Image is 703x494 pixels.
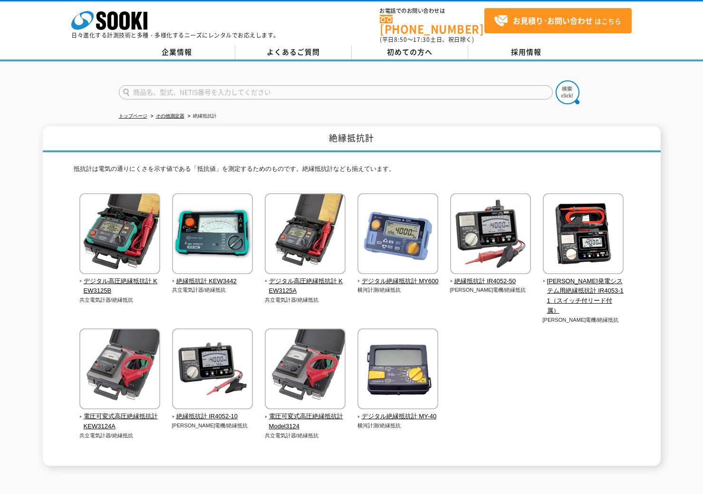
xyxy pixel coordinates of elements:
p: [PERSON_NAME]電機/絶縁抵抗 [450,286,531,294]
p: [PERSON_NAME]電機/絶縁抵抗 [543,316,624,324]
a: お見積り･お問い合わせはこちら [484,8,632,33]
span: デジタル絶縁抵抗計 MY600 [357,277,439,287]
p: 共立電気計器/絶縁抵抗 [265,432,346,440]
p: [PERSON_NAME]電機/絶縁抵抗 [172,422,253,430]
span: 17:30 [413,35,430,44]
p: 共立電気計器/絶縁抵抗 [172,286,253,294]
p: 横河計測/絶縁抵抗 [357,286,439,294]
img: btn_search.png [556,80,579,104]
a: 採用情報 [468,45,585,59]
span: 絶縁抵抗計 IR4052-50 [450,277,531,287]
p: 共立電気計器/絶縁抵抗 [265,296,346,304]
a: [PERSON_NAME]発電システム用絶縁抵抗計 IR4053-11（スイッチ付リード付属） [543,267,624,316]
p: 抵抗計は電気の通りにくさを示す値である「抵抗値」を測定するためのものです。絶縁抵抗計なども揃えています。 [74,164,630,179]
img: デジタル高圧絶縁抵抗計 KEW3125A [265,193,346,277]
span: デジタル高圧絶縁抵抗計 KEW3125B [79,277,161,296]
img: 絶縁抵抗計 IR4052-50 [450,193,531,277]
p: 日々進化する計測技術と多種・多様化するニーズにレンタルでお応えします。 [71,32,279,38]
span: お電話でのお問い合わせは [380,8,484,14]
a: デジタル高圧絶縁抵抗計 KEW3125B [79,267,161,296]
a: よくあるご質問 [235,45,352,59]
a: デジタル高圧絶縁抵抗計 KEW3125A [265,267,346,296]
span: (平日 ～ 土日、祝日除く) [380,35,474,44]
a: 企業情報 [119,45,235,59]
p: 横河計測/絶縁抵抗 [357,422,439,430]
a: デジタル絶縁抵抗計 MY-40 [357,403,439,422]
strong: お見積り･お問い合わせ [513,15,593,26]
a: 電圧可変式高圧絶縁抵抗計 KEW3124A [79,403,161,432]
span: デジタル高圧絶縁抵抗計 KEW3125A [265,277,346,296]
span: デジタル絶縁抵抗計 MY-40 [357,412,439,422]
span: はこちら [494,14,621,28]
a: [PHONE_NUMBER] [380,15,484,34]
span: 電圧可変式高圧絶縁抵抗計 KEW3124A [79,412,161,432]
a: トップページ [119,113,147,119]
span: 絶縁抵抗計 IR4052-10 [172,412,253,422]
input: 商品名、型式、NETIS番号を入力してください [119,85,553,99]
span: [PERSON_NAME]発電システム用絶縁抵抗計 IR4053-11（スイッチ付リード付属） [543,277,624,316]
span: 初めての方へ [387,47,433,57]
img: 絶縁抵抗計 KEW3442 [172,193,253,277]
a: その他測定器 [156,113,184,119]
li: 絶縁抵抗計 [186,111,217,121]
span: 8:50 [394,35,407,44]
a: 初めての方へ [352,45,468,59]
img: デジタル高圧絶縁抵抗計 KEW3125B [79,193,160,277]
p: 共立電気計器/絶縁抵抗 [79,296,161,304]
img: 絶縁抵抗計 IR4052-10 [172,328,253,412]
img: 電圧可変式高圧絶縁抵抗計 Model3124 [265,328,346,412]
a: 電圧可変式高圧絶縁抵抗計 Model3124 [265,403,346,432]
img: デジタル絶縁抵抗計 MY600 [357,193,438,277]
a: 絶縁抵抗計 IR4052-10 [172,403,253,422]
span: 電圧可変式高圧絶縁抵抗計 Model3124 [265,412,346,432]
span: 絶縁抵抗計 KEW3442 [172,277,253,287]
p: 共立電気計器/絶縁抵抗 [79,432,161,440]
img: 電圧可変式高圧絶縁抵抗計 KEW3124A [79,328,160,412]
h1: 絶縁抵抗計 [43,126,661,152]
a: デジタル絶縁抵抗計 MY600 [357,267,439,287]
img: 太陽光発電システム用絶縁抵抗計 IR4053-11（スイッチ付リード付属） [543,193,624,277]
a: 絶縁抵抗計 KEW3442 [172,267,253,287]
img: デジタル絶縁抵抗計 MY-40 [357,328,438,412]
a: 絶縁抵抗計 IR4052-50 [450,267,531,287]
